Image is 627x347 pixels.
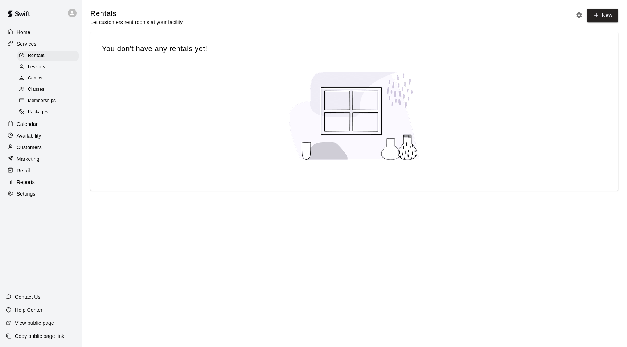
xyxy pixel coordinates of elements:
span: Camps [28,75,42,82]
a: Calendar [6,119,76,130]
span: You don't have any rentals yet! [102,44,607,54]
span: Rentals [28,52,45,60]
p: Copy public page link [15,332,64,340]
p: Calendar [17,121,38,128]
button: Rental settings [574,10,585,21]
a: Lessons [17,61,82,73]
div: Memberships [17,96,79,106]
h5: Rentals [90,9,184,19]
a: Customers [6,142,76,153]
a: Camps [17,73,82,84]
a: Retail [6,165,76,176]
a: Marketing [6,154,76,164]
span: Memberships [28,97,56,105]
p: Settings [17,190,36,197]
a: Availability [6,130,76,141]
p: Let customers rent rooms at your facility. [90,19,184,26]
a: New [587,9,618,22]
p: Marketing [17,155,40,163]
p: Home [17,29,30,36]
p: Retail [17,167,30,174]
div: Packages [17,107,79,117]
a: Reports [6,177,76,188]
p: Contact Us [15,293,41,301]
span: Packages [28,109,48,116]
a: Packages [17,107,82,118]
p: Availability [17,132,41,139]
a: Services [6,38,76,49]
div: Lessons [17,62,79,72]
div: Rentals [17,51,79,61]
p: Services [17,40,37,48]
p: Help Center [15,306,42,314]
p: Reports [17,179,35,186]
div: Camps [17,73,79,83]
a: Settings [6,188,76,199]
p: View public page [15,319,54,327]
a: Classes [17,84,82,95]
a: Memberships [17,95,82,107]
div: Classes [17,85,79,95]
img: No services created [282,65,427,167]
a: Home [6,27,76,38]
a: Rentals [17,50,82,61]
span: Classes [28,86,44,93]
span: Lessons [28,64,45,71]
p: Customers [17,144,42,151]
